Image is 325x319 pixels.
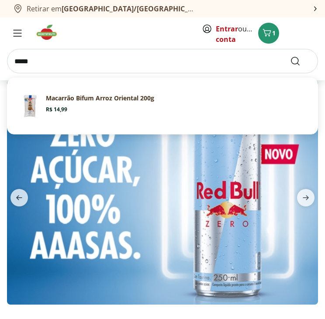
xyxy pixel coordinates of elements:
span: ou [216,24,255,45]
button: previous [7,189,31,206]
img: Principal [18,94,42,118]
button: Submit Search [290,56,311,66]
b: [GEOGRAPHIC_DATA]/[GEOGRAPHIC_DATA] [62,4,209,14]
img: Hortifruti [35,24,64,41]
button: Menu [7,23,28,44]
span: R$ 14,99 [46,106,67,113]
p: Macarrão Bifum Arroz Oriental 200g [46,94,154,103]
img: Red bull [7,80,318,305]
input: search [7,49,318,73]
span: Retirar em [27,5,197,13]
a: Entrar [216,24,238,34]
span: 1 [272,29,276,37]
a: PrincipalMacarrão Bifum Arroz Oriental 200gR$ 14,99 [14,90,311,122]
button: Carrinho [258,23,279,44]
button: next [294,189,318,206]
